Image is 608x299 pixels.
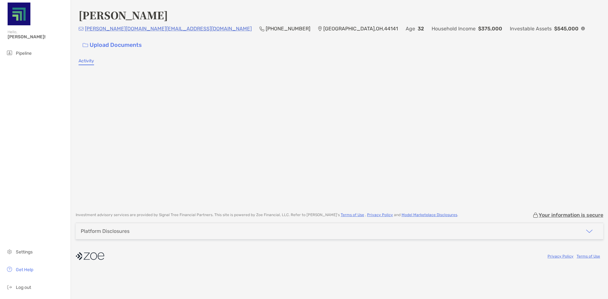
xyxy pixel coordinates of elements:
[81,228,130,234] div: Platform Disclosures
[581,27,585,30] img: Info Icon
[16,249,33,255] span: Settings
[79,38,146,52] a: Upload Documents
[8,34,67,40] span: [PERSON_NAME]!
[16,285,31,290] span: Log out
[341,213,364,217] a: Terms of Use
[16,51,32,56] span: Pipeline
[318,26,322,31] img: Location Icon
[85,25,252,33] p: [PERSON_NAME][DOMAIN_NAME][EMAIL_ADDRESS][DOMAIN_NAME]
[6,248,13,255] img: settings icon
[554,25,579,33] p: $545,000
[76,249,104,263] img: company logo
[539,212,603,218] p: Your information is secure
[432,25,476,33] p: Household Income
[79,58,94,65] a: Activity
[402,213,457,217] a: Model Marketplace Disclosures
[259,26,264,31] img: Phone Icon
[83,43,88,47] img: button icon
[16,267,33,272] span: Get Help
[8,3,30,25] img: Zoe Logo
[577,254,600,259] a: Terms of Use
[6,49,13,57] img: pipeline icon
[418,25,424,33] p: 32
[6,283,13,291] img: logout icon
[367,213,393,217] a: Privacy Policy
[510,25,552,33] p: Investable Assets
[548,254,573,259] a: Privacy Policy
[406,25,415,33] p: Age
[323,25,398,33] p: [GEOGRAPHIC_DATA] , OH , 44141
[586,227,593,235] img: icon arrow
[76,213,458,217] p: Investment advisory services are provided by Signal Tree Financial Partners . This site is powere...
[6,265,13,273] img: get-help icon
[266,25,310,33] p: [PHONE_NUMBER]
[478,25,502,33] p: $375,000
[79,8,168,22] h4: [PERSON_NAME]
[79,27,84,31] img: Email Icon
